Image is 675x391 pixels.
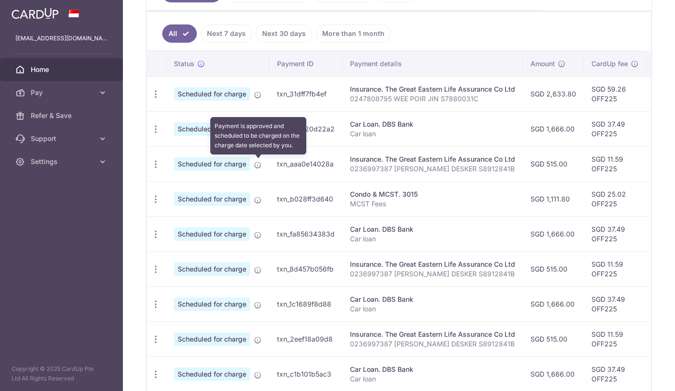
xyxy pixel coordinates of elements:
[12,8,59,19] img: CardUp
[350,164,515,174] p: 0236997387 [PERSON_NAME] DESKER S8912841B
[584,286,646,321] td: SGD 37.49 OFF225
[316,24,391,43] a: More than 1 month
[523,321,584,356] td: SGD 515.00
[31,157,94,166] span: Settings
[174,332,250,346] span: Scheduled for charge
[530,59,555,69] span: Amount
[174,367,250,381] span: Scheduled for charge
[350,374,515,384] p: Car loan
[350,225,515,234] div: Car Loan. DBS Bank
[174,297,250,311] span: Scheduled for charge
[523,286,584,321] td: SGD 1,666.00
[269,111,342,146] td: txn_f8a420d22a2
[15,34,108,43] p: [EMAIL_ADDRESS][DOMAIN_NAME]
[31,111,94,120] span: Refer & Save
[350,269,515,279] p: 0236997387 [PERSON_NAME] DESKER S8912841B
[210,117,306,154] div: Payment is approved and scheduled to be charged on the charge date selected by you.
[584,216,646,251] td: SGD 37.49 OFF225
[350,365,515,374] div: Car Loan. DBS Bank
[269,181,342,216] td: txn_b028ff3d640
[584,251,646,286] td: SGD 11.59 OFF225
[584,111,646,146] td: SGD 37.49 OFF225
[174,227,250,241] span: Scheduled for charge
[523,181,584,216] td: SGD 1,111.80
[350,154,515,164] div: Insurance. The Great Eastern Life Assurance Co Ltd
[174,122,250,136] span: Scheduled for charge
[350,190,515,199] div: Condo & MCST. 3015
[269,286,342,321] td: txn_1c1689f8d88
[174,59,194,69] span: Status
[31,134,94,143] span: Support
[523,146,584,181] td: SGD 515.00
[350,304,515,314] p: Car loan
[350,295,515,304] div: Car Loan. DBS Bank
[350,339,515,349] p: 0236997387 [PERSON_NAME] DESKER S8912841B
[350,199,515,209] p: MCST Fees
[269,251,342,286] td: txn_8d457b056fb
[591,59,628,69] span: CardUp fee
[523,111,584,146] td: SGD 1,666.00
[269,76,342,111] td: txn_31dff7fb4ef
[350,260,515,269] div: Insurance. The Great Eastern Life Assurance Co Ltd
[201,24,252,43] a: Next 7 days
[31,88,94,97] span: Pay
[584,76,646,111] td: SGD 59.26 OFF225
[174,262,250,276] span: Scheduled for charge
[174,192,250,206] span: Scheduled for charge
[269,216,342,251] td: txn_fa85634383d
[584,146,646,181] td: SGD 11.59 OFF225
[256,24,312,43] a: Next 30 days
[584,181,646,216] td: SGD 25.02 OFF225
[174,87,250,101] span: Scheduled for charge
[350,234,515,244] p: Car loan
[523,251,584,286] td: SGD 515.00
[31,65,94,74] span: Home
[584,321,646,356] td: SGD 11.59 OFF225
[350,94,515,104] p: 0247808795 WEE POIR JIN S7880031C
[350,119,515,129] div: Car Loan. DBS Bank
[162,24,197,43] a: All
[269,146,342,181] td: txn_aaa0e14028a
[174,157,250,171] span: Scheduled for charge
[523,76,584,111] td: SGD 2,633.80
[350,129,515,139] p: Car loan
[269,321,342,356] td: txn_2eef18a09d8
[523,216,584,251] td: SGD 1,666.00
[342,51,523,76] th: Payment details
[269,51,342,76] th: Payment ID
[350,84,515,94] div: Insurance. The Great Eastern Life Assurance Co Ltd
[350,330,515,339] div: Insurance. The Great Eastern Life Assurance Co Ltd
